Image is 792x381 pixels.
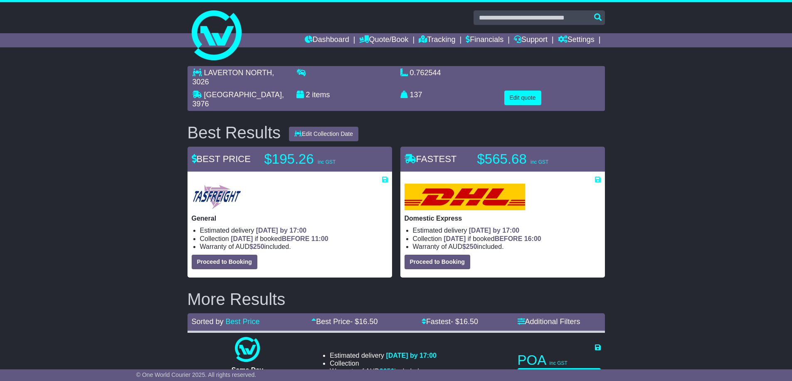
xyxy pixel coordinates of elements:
[413,226,601,234] li: Estimated delivery
[136,371,257,378] span: © One World Courier 2025. All rights reserved.
[530,159,548,165] span: inc GST
[413,235,601,243] li: Collection
[518,317,580,326] a: Additional Filters
[359,33,408,47] a: Quote/Book
[289,127,358,141] button: Edit Collection Date
[200,235,388,243] li: Collection
[380,368,395,375] span: $
[330,359,437,367] li: Collection
[405,214,601,222] p: Domestic Express
[422,317,478,326] a: Fastest- $16.50
[318,159,336,165] span: inc GST
[253,243,264,250] span: 250
[413,243,601,251] li: Warranty of AUD included.
[477,151,581,167] p: $565.68
[312,91,330,99] span: items
[466,243,477,250] span: 250
[282,235,310,242] span: BEFORE
[444,235,541,242] span: if booked
[200,226,388,234] li: Estimated delivery
[410,69,441,77] span: 0.762544
[451,317,478,326] span: - $
[550,360,567,366] span: inc GST
[466,33,503,47] a: Financials
[264,151,368,167] p: $195.26
[192,91,284,108] span: , 3976
[350,317,377,326] span: - $
[183,123,285,142] div: Best Results
[311,317,377,326] a: Best Price- $16.50
[192,154,251,164] span: BEST PRICE
[235,337,260,362] img: One World Courier: Same Day Nationwide(quotes take 0.5-1 hour)
[192,69,274,86] span: , 3026
[386,352,437,359] span: [DATE] by 17:00
[249,243,264,250] span: $
[405,154,457,164] span: FASTEST
[405,184,525,210] img: DHL: Domestic Express
[514,33,548,47] a: Support
[204,69,272,77] span: LAVERTON NORTH
[419,33,455,47] a: Tracking
[192,255,257,269] button: Proceed to Booking
[330,367,437,375] li: Warranty of AUD included.
[504,91,541,105] button: Edit quote
[383,368,395,375] span: 250
[192,214,388,222] p: General
[330,352,437,359] li: Estimated delivery
[459,317,478,326] span: 16.50
[226,317,260,326] a: Best Price
[231,235,328,242] span: if booked
[305,33,349,47] a: Dashboard
[524,235,541,242] span: 16:00
[469,227,520,234] span: [DATE] by 17:00
[256,227,307,234] span: [DATE] by 17:00
[192,184,242,210] img: Tasfreight: General
[410,91,422,99] span: 137
[200,243,388,251] li: Warranty of AUD included.
[231,235,253,242] span: [DATE]
[311,235,328,242] span: 11:00
[188,290,605,308] h2: More Results
[462,243,477,250] span: $
[495,235,523,242] span: BEFORE
[518,352,601,369] p: POA
[405,255,470,269] button: Proceed to Booking
[306,91,310,99] span: 2
[359,317,377,326] span: 16.50
[558,33,595,47] a: Settings
[192,317,224,326] span: Sorted by
[204,91,282,99] span: [GEOGRAPHIC_DATA]
[444,235,466,242] span: [DATE]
